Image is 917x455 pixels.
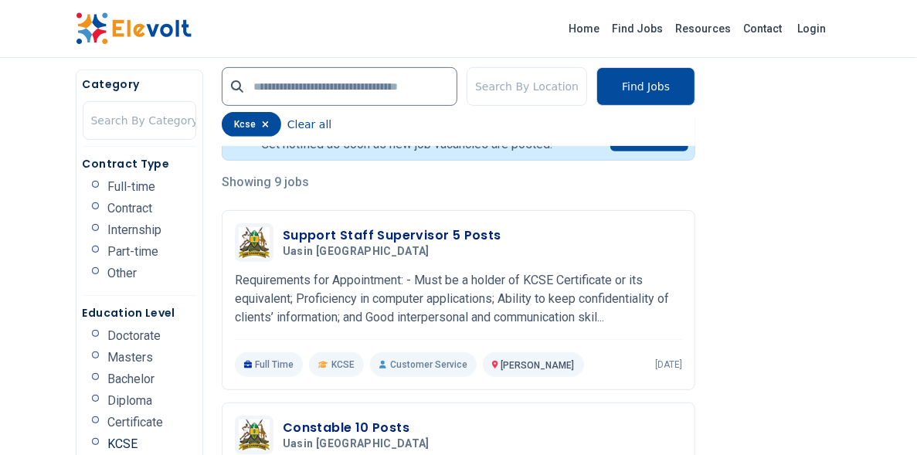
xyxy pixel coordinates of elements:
a: Resources [670,16,738,41]
span: Full-time [108,181,156,193]
p: [DATE] [655,358,682,371]
span: Diploma [108,395,153,407]
button: Find Jobs [596,67,695,106]
img: Uasin Gishu County [239,419,270,451]
span: Certificate [108,416,164,429]
a: Home [563,16,606,41]
input: Other [92,267,99,274]
a: Contact [738,16,789,41]
span: KCSE [108,438,138,450]
span: KCSE [331,358,355,371]
img: Uasin Gishu County [239,227,270,259]
h5: Contract Type [83,156,196,171]
p: Showing 9 jobs [222,173,695,192]
p: Full Time [235,352,304,377]
input: Internship [92,224,99,231]
h3: Constable 10 Posts [283,419,436,437]
a: Find Jobs [606,16,670,41]
img: Elevolt [76,12,192,45]
input: Diploma [92,395,99,402]
input: Certificate [92,416,99,423]
span: [PERSON_NAME] [501,360,575,371]
span: Other [108,267,138,280]
input: KCSE [92,438,99,445]
span: Part-time [108,246,159,258]
input: Full-time [92,181,99,188]
span: Contract [108,202,153,215]
span: Bachelor [108,373,155,385]
h5: Category [83,76,196,92]
input: Contract [92,202,99,209]
span: Internship [108,224,162,236]
input: Part-time [92,246,99,253]
h3: Support Staff Supervisor 5 Posts [283,226,501,245]
input: Doctorate [92,330,99,337]
p: Customer Service [370,352,476,377]
h5: Education Level [83,305,196,321]
input: Masters [92,351,99,358]
a: Uasin Gishu CountySupport Staff Supervisor 5 PostsUasin [GEOGRAPHIC_DATA]Requirements for Appoint... [235,223,682,377]
iframe: Chat Widget [840,381,917,455]
span: Uasin [GEOGRAPHIC_DATA] [283,437,430,451]
button: Clear all [287,112,331,137]
a: Login [789,13,836,44]
span: Doctorate [108,330,161,342]
span: Masters [108,351,154,364]
input: Bachelor [92,373,99,380]
p: Requirements for Appointment: - Must be a holder of KCSE Certificate or its equivalent; Proficien... [235,271,682,327]
div: kcse [222,112,281,137]
span: Uasin [GEOGRAPHIC_DATA] [283,245,430,259]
